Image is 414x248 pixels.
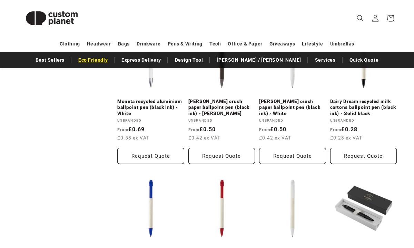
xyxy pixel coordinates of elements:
[171,54,207,66] a: Design Tool
[118,38,130,50] a: Bags
[259,148,326,164] button: Request Quote
[330,148,397,164] button: Request Quote
[17,3,86,34] img: Custom Planet
[137,38,160,50] a: Drinkware
[117,148,184,164] button: Request Quote
[32,54,68,66] a: Best Sellers
[269,38,295,50] a: Giveaways
[302,38,323,50] a: Lifestyle
[330,99,397,117] a: Dairy Dream recycled milk cartons ballpoint pen (black ink) - Solid black
[87,38,111,50] a: Headwear
[353,11,368,26] summary: Search
[168,38,203,50] a: Pens & Writing
[118,54,165,66] a: Express Delivery
[228,38,262,50] a: Office & Paper
[209,38,221,50] a: Tech
[117,99,184,117] a: Moneta recycled aluminium ballpoint pen (black ink) - White
[188,99,255,117] a: [PERSON_NAME] crush paper ballpoint pen (black ink) - [PERSON_NAME]
[312,54,339,66] a: Services
[213,54,304,66] a: [PERSON_NAME] / [PERSON_NAME]
[188,148,255,164] button: Request Quote
[60,38,80,50] a: Clothing
[379,215,414,248] iframe: Chat Widget
[259,99,326,117] a: [PERSON_NAME] crush paper ballpoint pen (black ink) - White
[330,38,354,50] a: Umbrellas
[75,54,111,66] a: Eco Friendly
[346,54,382,66] a: Quick Quote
